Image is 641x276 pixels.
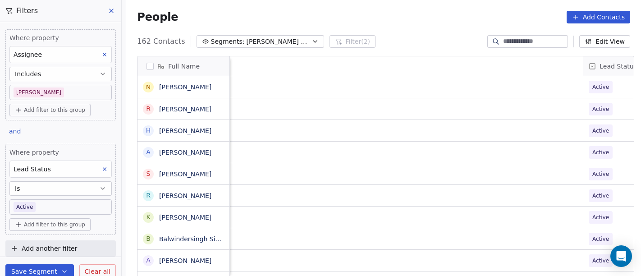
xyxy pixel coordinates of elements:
[147,212,151,222] div: K
[159,214,211,221] a: [PERSON_NAME]
[146,191,151,200] div: R
[592,256,609,265] span: Active
[159,149,211,156] a: [PERSON_NAME]
[592,170,609,179] span: Active
[146,126,151,135] div: H
[137,56,229,76] div: Full Name
[610,245,632,267] div: Open Intercom Messenger
[592,235,609,244] span: Active
[146,83,151,92] div: N
[146,104,151,114] div: R
[147,169,151,179] div: S
[600,62,637,71] span: Lead Status
[579,35,630,48] button: Edit View
[247,37,310,46] span: [PERSON_NAME] Follow up Hot Active
[146,234,151,244] div: B
[159,192,211,199] a: [PERSON_NAME]
[159,83,211,91] a: [PERSON_NAME]
[147,147,151,157] div: A
[592,213,609,222] span: Active
[159,106,211,113] a: [PERSON_NAME]
[592,126,609,135] span: Active
[159,235,227,243] a: Balwindersingh Singh
[168,62,200,71] span: Full Name
[592,105,609,114] span: Active
[137,36,185,47] span: 162 Contacts
[567,11,630,23] button: Add Contacts
[592,83,609,92] span: Active
[592,148,609,157] span: Active
[159,127,211,134] a: [PERSON_NAME]
[592,191,609,200] span: Active
[211,37,245,46] span: Segments:
[159,170,211,178] a: [PERSON_NAME]
[137,10,178,24] span: People
[147,256,151,265] div: A
[330,35,376,48] button: Filter(2)
[159,257,211,264] a: [PERSON_NAME]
